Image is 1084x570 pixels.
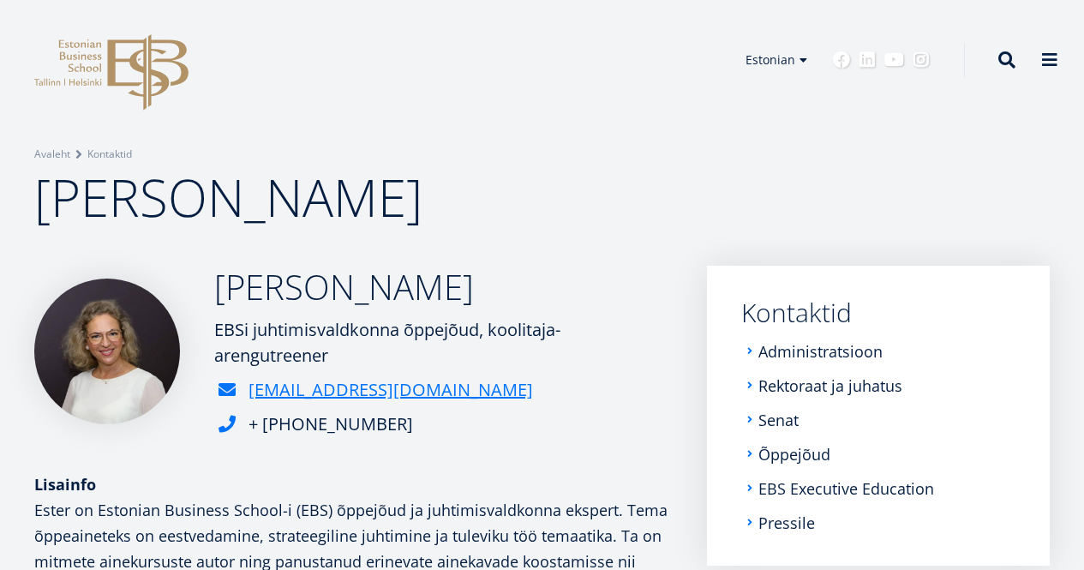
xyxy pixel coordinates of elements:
a: Kontaktid [741,300,1015,326]
a: Facebook [833,51,850,69]
a: [EMAIL_ADDRESS][DOMAIN_NAME] [249,377,533,403]
a: Pressile [758,514,815,531]
h2: [PERSON_NAME] [214,266,673,309]
a: Youtube [884,51,904,69]
a: Linkedin [859,51,876,69]
a: Õppejõud [758,446,830,463]
a: Rektoraat ja juhatus [758,377,902,394]
a: Instagram [913,51,930,69]
a: Senat [758,411,799,429]
a: EBS Executive Education [758,480,934,497]
img: Ester Eomois [34,279,180,424]
a: Avaleht [34,146,70,163]
a: Kontaktid [87,146,132,163]
div: + [PHONE_NUMBER] [249,411,413,437]
div: EBSi juhtimisvaldkonna õppejõud, koolitaja-arengutreener [214,317,673,369]
div: Lisainfo [34,471,673,497]
a: Administratsioon [758,343,883,360]
span: [PERSON_NAME] [34,162,422,232]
